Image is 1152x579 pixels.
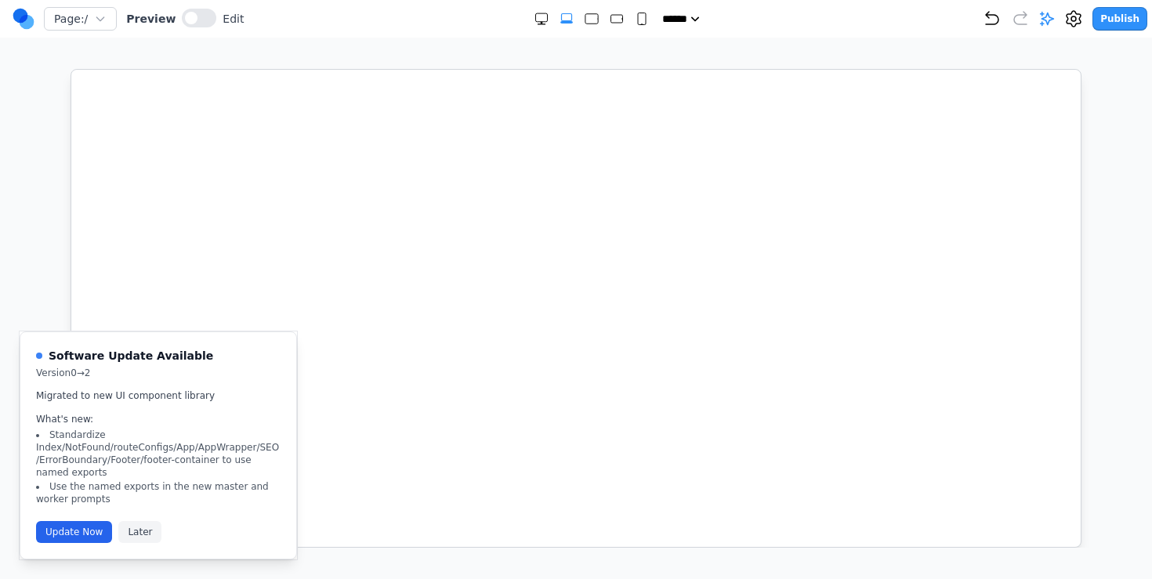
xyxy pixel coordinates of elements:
button: Page:/ [44,7,117,31]
button: Update Now [36,521,112,543]
span: Page: / [54,11,88,27]
button: Later [118,521,161,543]
button: Extra Large [559,11,574,27]
button: Publish [1092,7,1147,31]
iframe: Preview [71,69,1081,548]
button: Large [584,11,600,27]
button: Small [634,11,650,27]
button: Double Extra Large [534,11,549,27]
button: Undo [983,9,1002,28]
span: Preview [126,11,176,27]
li: Use the named exports in the new master and worker prompts [36,480,281,505]
span: Edit [223,11,244,27]
button: Medium [609,11,625,27]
